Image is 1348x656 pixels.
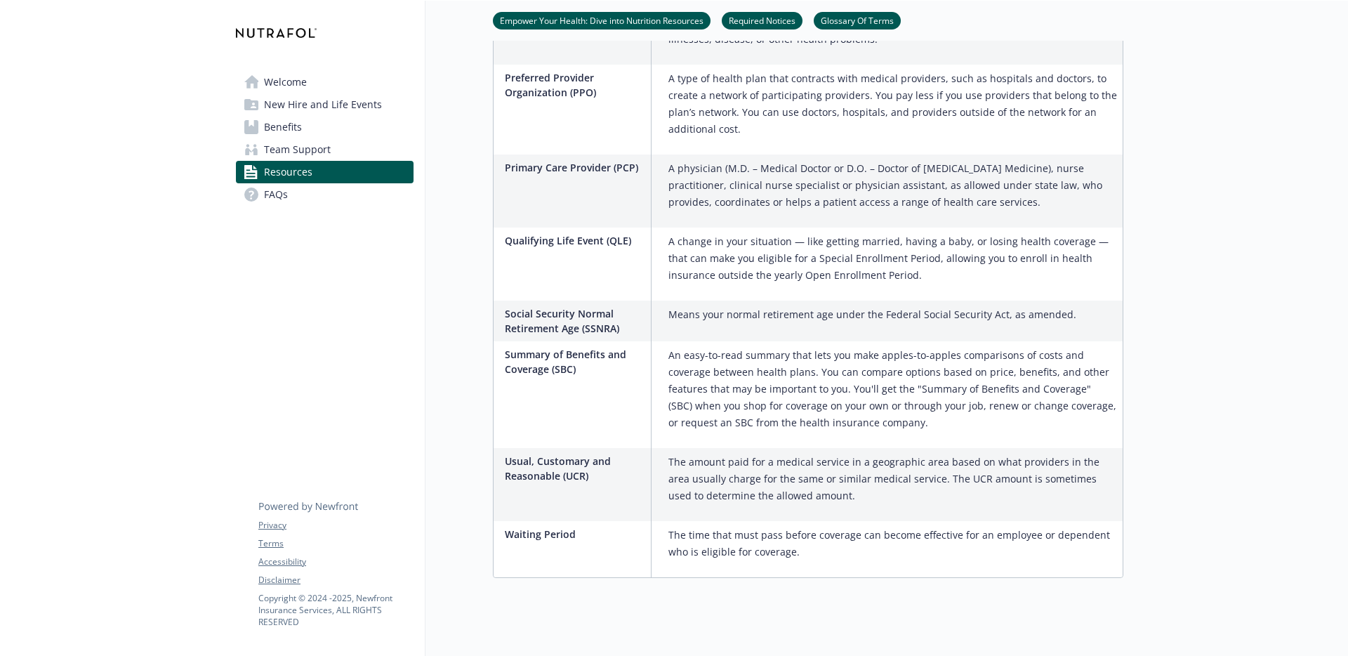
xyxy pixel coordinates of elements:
[264,93,382,116] span: New Hire and Life Events
[668,347,1117,431] p: An easy-to-read summary that lets you make apples-to-apples comparisons of costs and coverage bet...
[258,592,413,628] p: Copyright © 2024 - 2025 , Newfront Insurance Services, ALL RIGHTS RESERVED
[264,183,288,206] span: FAQs
[505,233,645,248] p: Qualifying Life Event (QLE)
[258,537,413,550] a: Terms
[264,138,331,161] span: Team Support
[668,527,1117,560] p: The time that must pass before coverage can become effective for an employee or dependent who is ...
[236,183,414,206] a: FAQs
[722,13,802,27] a: Required Notices
[505,306,645,336] p: Social Security Normal Retirement Age (SSNRA)
[668,160,1117,211] p: A physician (M.D. – Medical Doctor or D.O. – Doctor of [MEDICAL_DATA] Medicine), nurse practition...
[505,454,645,483] p: Usual, Customary and Reasonable (UCR)
[264,116,302,138] span: Benefits
[505,160,645,175] p: Primary Care Provider (PCP)
[236,93,414,116] a: New Hire and Life Events
[264,161,312,183] span: Resources
[493,13,711,27] a: Empower Your Health: Dive into Nutrition Resources
[236,116,414,138] a: Benefits
[505,70,645,100] p: Preferred Provider Organization (PPO)
[258,574,413,586] a: Disclaimer
[668,70,1117,138] p: A type of health plan that contracts with medical providers, such as hospitals and doctors, to cr...
[668,454,1117,504] p: The amount paid for a medical service in a geographic area based on what providers in the area us...
[236,161,414,183] a: Resources
[668,306,1076,323] p: Means your normal retirement age under the Federal Social Security Act, as amended.
[258,556,413,568] a: Accessibility
[236,71,414,93] a: Welcome
[236,138,414,161] a: Team Support
[668,233,1117,284] p: A change in your situation — like getting married, having a baby, or losing health coverage — tha...
[505,527,645,542] p: Waiting Period
[505,347,645,376] p: Summary of Benefits and Coverage (SBC)
[264,71,307,93] span: Welcome
[814,13,901,27] a: Glossary Of Terms
[258,519,413,532] a: Privacy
